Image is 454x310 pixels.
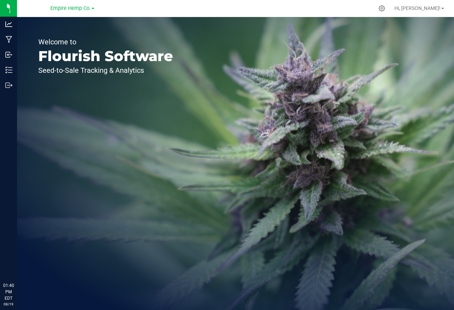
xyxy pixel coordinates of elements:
[5,66,12,74] inline-svg: Inventory
[5,82,12,89] inline-svg: Outbound
[38,38,173,45] p: Welcome to
[3,301,14,307] p: 08/19
[5,51,12,58] inline-svg: Inbound
[5,36,12,43] inline-svg: Manufacturing
[50,5,91,11] span: Empire Hemp Co.
[394,5,441,11] span: Hi, [PERSON_NAME]!
[5,21,12,28] inline-svg: Analytics
[38,49,173,63] p: Flourish Software
[377,5,386,12] div: Manage settings
[3,282,14,301] p: 01:40 PM EDT
[38,67,173,74] p: Seed-to-Sale Tracking & Analytics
